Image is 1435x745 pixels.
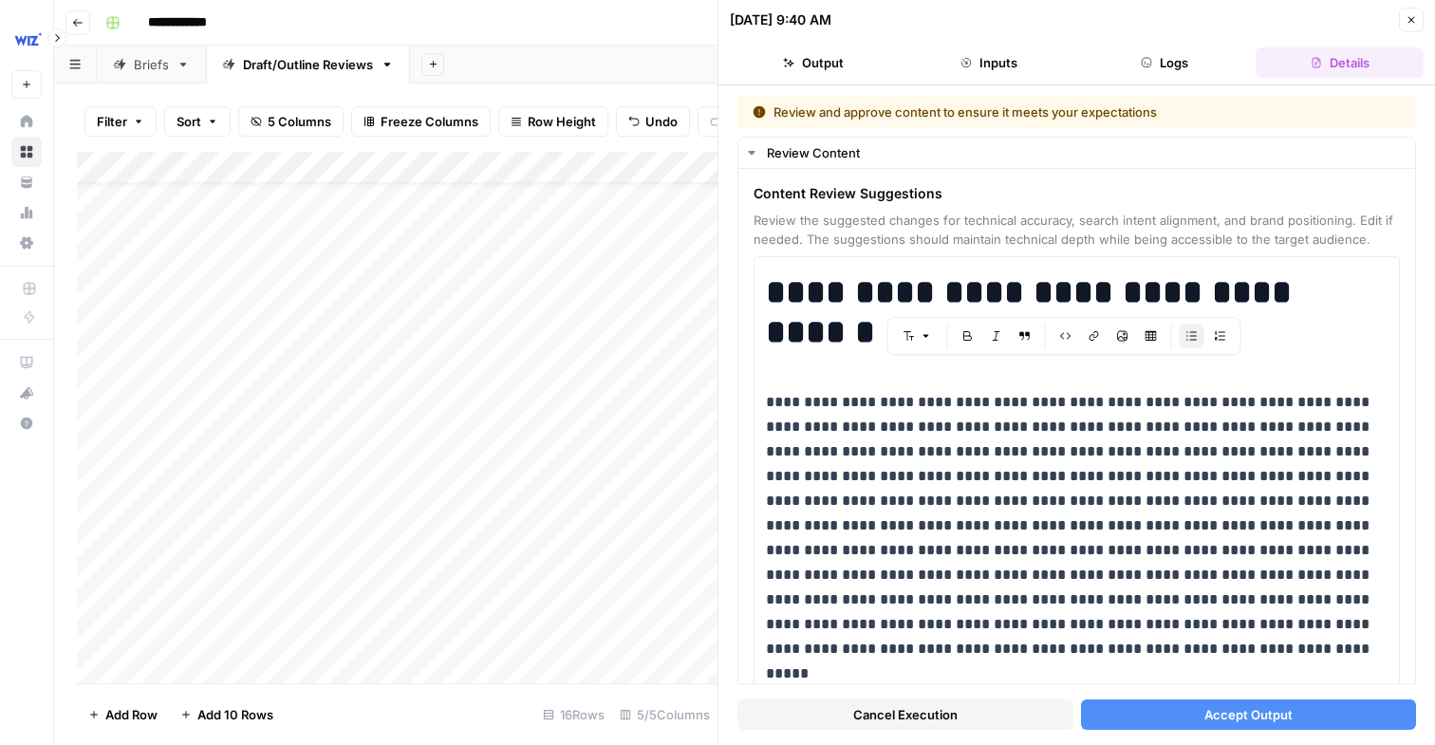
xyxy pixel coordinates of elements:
[498,106,608,137] button: Row Height
[1256,47,1424,78] button: Details
[268,112,331,131] span: 5 Columns
[12,379,41,407] div: What's new?
[77,699,169,730] button: Add Row
[11,228,42,258] a: Settings
[169,699,285,730] button: Add 10 Rows
[1081,699,1417,730] button: Accept Output
[11,167,42,197] a: Your Data
[11,22,46,56] img: Wiz Logo
[645,112,678,131] span: Undo
[754,211,1400,249] span: Review the suggested changes for technical accuracy, search intent alignment, and brand positioni...
[238,106,344,137] button: 5 Columns
[351,106,491,137] button: Freeze Columns
[164,106,231,137] button: Sort
[1081,47,1249,78] button: Logs
[767,143,1404,162] div: Review Content
[612,699,717,730] div: 5/5 Columns
[738,138,1415,168] button: Review Content
[11,137,42,167] a: Browse
[11,106,42,137] a: Home
[177,112,201,131] span: Sort
[11,347,42,378] a: AirOps Academy
[243,55,373,74] div: Draft/Outline Reviews
[11,378,42,408] button: What's new?
[616,106,690,137] button: Undo
[105,705,158,724] span: Add Row
[84,106,157,137] button: Filter
[730,10,831,29] div: [DATE] 9:40 AM
[11,15,42,63] button: Workspace: Wiz
[730,47,898,78] button: Output
[134,55,169,74] div: Briefs
[97,112,127,131] span: Filter
[528,112,596,131] span: Row Height
[535,699,612,730] div: 16 Rows
[197,705,273,724] span: Add 10 Rows
[1204,705,1293,724] span: Accept Output
[11,197,42,228] a: Usage
[737,699,1073,730] button: Cancel Execution
[753,102,1279,121] div: Review and approve content to ensure it meets your expectations
[754,184,1400,203] span: Content Review Suggestions
[97,46,206,84] a: Briefs
[853,705,958,724] span: Cancel Execution
[905,47,1073,78] button: Inputs
[381,112,478,131] span: Freeze Columns
[11,408,42,438] button: Help + Support
[206,46,410,84] a: Draft/Outline Reviews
